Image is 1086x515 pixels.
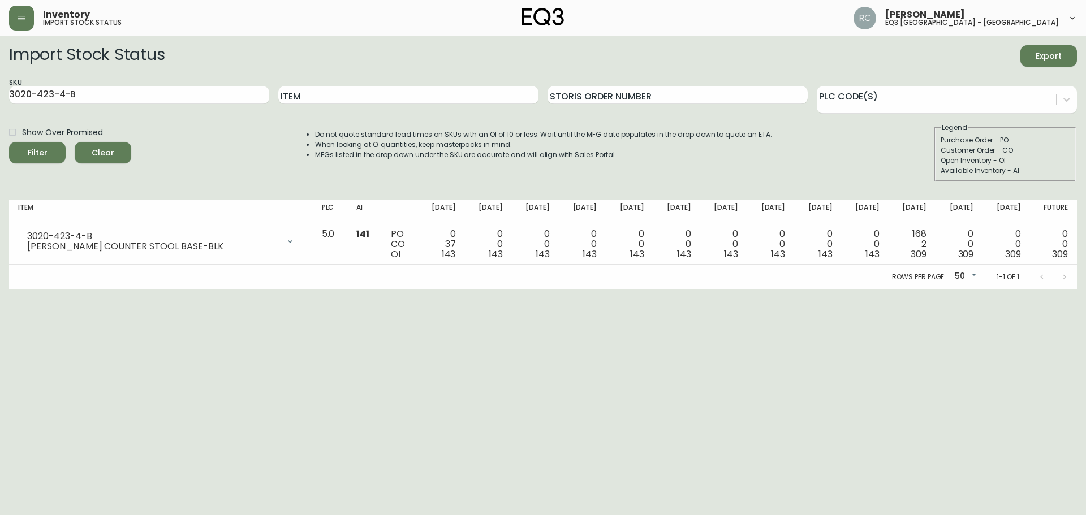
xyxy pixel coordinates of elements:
div: 0 0 [1039,229,1068,259]
div: PO CO [391,229,408,259]
span: 143 [442,248,456,261]
span: 143 [865,248,880,261]
span: Clear [84,146,122,160]
span: 143 [677,248,691,261]
div: 0 0 [945,229,973,259]
span: 143 [536,248,550,261]
li: When looking at OI quantities, keep masterpacks in mind. [315,140,772,150]
th: Future [1030,200,1077,224]
div: 3020-423-4-B[PERSON_NAME] COUNTER STOOL BASE-BLK [18,229,304,254]
th: [DATE] [794,200,841,224]
div: Customer Order - CO [941,145,1070,155]
div: 3020-423-4-B [27,231,279,241]
span: 143 [630,248,644,261]
span: 309 [1052,248,1068,261]
th: [DATE] [700,200,747,224]
img: 75cc83b809079a11c15b21e94bbc0507 [854,7,876,29]
h5: import stock status [43,19,122,26]
div: Purchase Order - PO [941,135,1070,145]
span: 309 [1005,248,1021,261]
li: Do not quote standard lead times on SKUs with an OI of 10 or less. Wait until the MFG date popula... [315,129,772,140]
h2: Import Stock Status [9,45,165,67]
th: [DATE] [842,200,889,224]
th: [DATE] [982,200,1029,224]
span: Show Over Promised [22,127,103,139]
div: 0 0 [473,229,502,259]
img: logo [522,8,564,26]
span: 143 [724,248,738,261]
div: 0 0 [662,229,691,259]
th: [DATE] [559,200,606,224]
th: Item [9,200,313,224]
div: 0 0 [756,229,785,259]
div: 0 0 [992,229,1020,259]
th: [DATE] [417,200,464,224]
button: Filter [9,142,66,163]
th: PLC [313,200,347,224]
li: MFGs listed in the drop down under the SKU are accurate and will align with Sales Portal. [315,150,772,160]
legend: Legend [941,123,968,133]
th: [DATE] [889,200,936,224]
span: 309 [911,248,926,261]
div: 0 0 [709,229,738,259]
span: 143 [771,248,785,261]
div: Open Inventory - OI [941,155,1070,166]
th: [DATE] [936,200,982,224]
div: 168 2 [898,229,926,259]
td: 5.0 [313,224,347,265]
span: Export [1029,49,1068,63]
div: 0 37 [426,229,455,259]
p: Rows per page: [892,272,946,282]
th: [DATE] [464,200,511,224]
div: [PERSON_NAME] COUNTER STOOL BASE-BLK [27,241,279,252]
span: 143 [583,248,597,261]
th: [DATE] [653,200,700,224]
span: 141 [356,227,369,240]
span: 309 [958,248,974,261]
div: 0 0 [803,229,832,259]
div: 0 0 [521,229,550,259]
h5: eq3 [GEOGRAPHIC_DATA] - [GEOGRAPHIC_DATA] [885,19,1059,26]
span: [PERSON_NAME] [885,10,965,19]
th: [DATE] [606,200,653,224]
div: 50 [950,267,979,286]
p: 1-1 of 1 [997,272,1019,282]
div: 0 0 [568,229,597,259]
span: 143 [489,248,503,261]
button: Clear [75,142,131,163]
th: [DATE] [747,200,794,224]
th: AI [347,200,382,224]
span: OI [391,248,400,261]
span: Inventory [43,10,90,19]
th: [DATE] [512,200,559,224]
div: 0 0 [615,229,644,259]
div: Available Inventory - AI [941,166,1070,176]
div: Filter [28,146,48,160]
button: Export [1020,45,1077,67]
span: 143 [818,248,833,261]
div: 0 0 [851,229,880,259]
